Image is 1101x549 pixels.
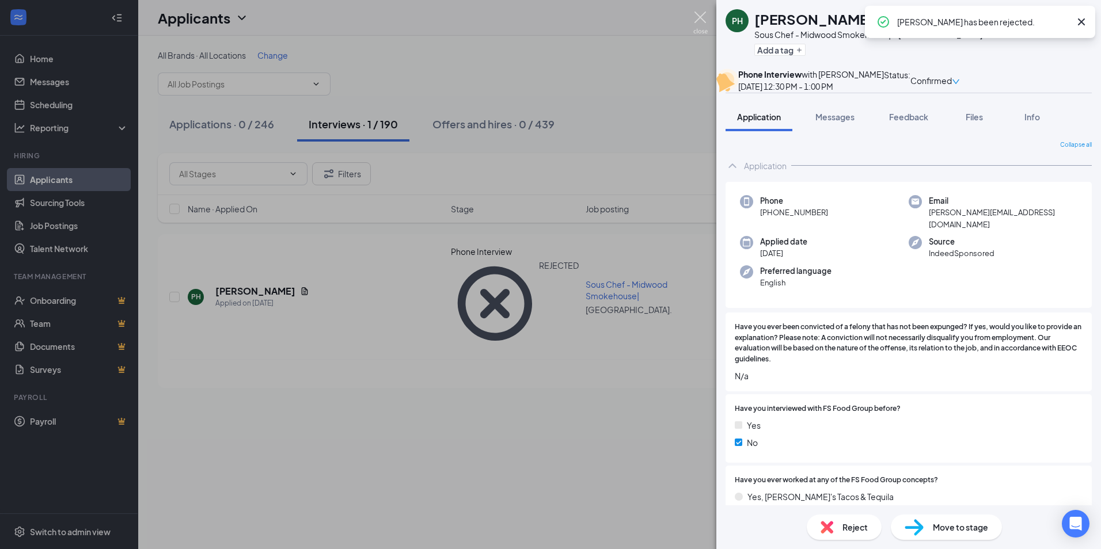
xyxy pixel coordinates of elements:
[760,277,832,288] span: English
[760,195,828,207] span: Phone
[760,265,832,277] span: Preferred language
[876,15,890,29] svg: CheckmarkCircle
[1060,140,1092,150] span: Collapse all
[738,69,802,79] b: Phone Interview
[738,80,884,93] div: [DATE] 12:30 PM - 1:00 PM
[754,44,806,56] button: PlusAdd a tag
[884,68,910,93] div: Status :
[726,159,739,173] svg: ChevronUp
[933,521,988,533] span: Move to stage
[735,369,1083,382] span: N/a
[744,160,787,171] div: Application
[735,403,901,414] span: Have you interviewed with FS Food Group before?
[929,236,994,247] span: Source
[815,112,855,122] span: Messages
[1024,112,1040,122] span: Info
[889,112,928,122] span: Feedback
[952,78,960,86] span: down
[929,207,1077,230] span: [PERSON_NAME][EMAIL_ADDRESS][DOMAIN_NAME]
[747,436,758,449] span: No
[966,112,983,122] span: Files
[754,29,985,40] div: Sous Chef - Midwood Smokehouse| at [GEOGRAPHIC_DATA].
[735,475,938,486] span: Have you ever worked at any of the FS Food Group concepts?
[737,112,781,122] span: Application
[1075,15,1088,29] svg: Cross
[897,15,1070,29] div: [PERSON_NAME] has been rejected.
[747,490,894,503] span: Yes, [PERSON_NAME]'s Tacos & Tequila
[910,74,952,87] span: Confirmed
[929,195,1077,207] span: Email
[754,9,874,29] h1: [PERSON_NAME]
[760,247,807,259] span: [DATE]
[747,419,761,432] span: Yes
[929,247,994,259] span: IndeedSponsored
[796,47,803,54] svg: Plus
[842,521,868,533] span: Reject
[732,15,743,26] div: PH
[760,236,807,247] span: Applied date
[738,68,884,80] div: with [PERSON_NAME]
[735,322,1083,365] span: Have you ever been convicted of a felony that has not been expunged? If yes, would you like to pr...
[760,207,828,218] span: [PHONE_NUMBER]
[1062,510,1089,537] div: Open Intercom Messenger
